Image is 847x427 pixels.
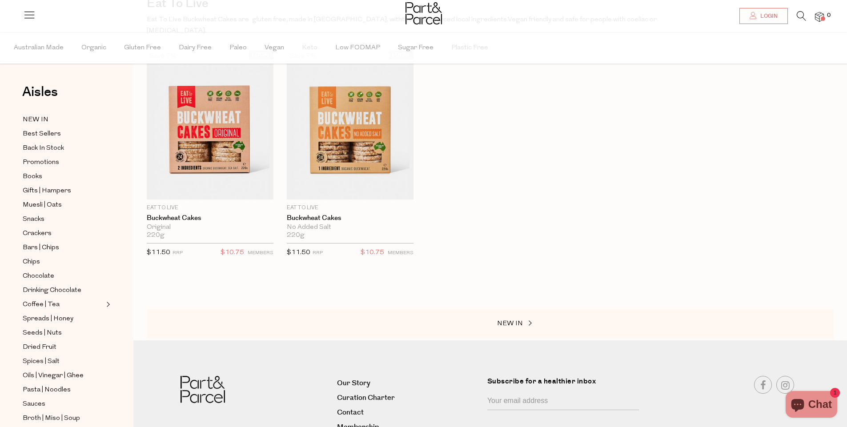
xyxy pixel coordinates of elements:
[147,231,165,239] span: 220g
[23,299,60,310] span: Coffee | Tea
[287,223,413,231] div: No Added Salt
[22,85,58,108] a: Aisles
[173,251,183,255] small: RRP
[81,32,106,64] span: Organic
[229,32,247,64] span: Paleo
[335,32,380,64] span: Low FODMAP
[23,371,84,381] span: Oils | Vinegar | Ghee
[388,251,413,255] small: MEMBERS
[337,392,481,404] a: Curation Charter
[23,342,104,353] a: Dried Fruit
[23,356,104,367] a: Spices | Salt
[23,157,104,168] a: Promotions
[104,299,110,310] button: Expand/Collapse Coffee | Tea
[487,393,639,410] input: Your email address
[287,231,305,239] span: 220g
[22,82,58,102] span: Aisles
[179,32,212,64] span: Dairy Free
[23,384,104,395] a: Pasta | Noodles
[23,214,104,225] a: Snacks
[23,327,104,339] a: Seeds | Nuts
[313,251,323,255] small: RRP
[147,249,170,256] span: $11.50
[23,172,42,182] span: Books
[23,143,64,154] span: Back In Stock
[23,299,104,310] a: Coffee | Tea
[497,318,586,330] a: NEW IN
[497,320,523,327] span: NEW IN
[23,243,59,253] span: Bars | Chips
[23,313,104,324] a: Spreads | Honey
[181,376,225,403] img: Part&Parcel
[337,377,481,389] a: Our Story
[23,413,80,424] span: Broth | Miso | Soup
[23,242,104,253] a: Bars | Chips
[361,247,384,259] span: $10.75
[23,285,81,296] span: Drinking Chocolate
[23,314,73,324] span: Spreads | Honey
[23,129,61,140] span: Best Sellers
[23,143,104,154] a: Back In Stock
[23,200,104,211] a: Muesli | Oats
[221,247,244,259] span: $10.75
[23,356,60,367] span: Spices | Salt
[398,32,434,64] span: Sugar Free
[147,50,273,200] img: Buckwheat Cakes
[23,171,104,182] a: Books
[23,228,104,239] a: Crackers
[23,115,48,125] span: NEW IN
[287,50,413,200] img: Buckwheat Cakes
[815,12,824,21] a: 0
[287,214,413,222] a: Buckwheat Cakes
[23,271,54,282] span: Chocolate
[147,223,273,231] div: Original
[23,285,104,296] a: Drinking Chocolate
[23,185,104,196] a: Gifts | Hampers
[302,32,317,64] span: Keto
[287,204,413,212] p: Eat To Live
[739,8,788,24] a: Login
[248,251,273,255] small: MEMBERS
[337,407,481,419] a: Contact
[23,256,104,267] a: Chips
[14,32,64,64] span: Australian Made
[23,214,44,225] span: Snacks
[23,413,104,424] a: Broth | Miso | Soup
[23,328,62,339] span: Seeds | Nuts
[23,385,71,395] span: Pasta | Noodles
[487,376,644,393] label: Subscribe for a healthier inbox
[23,114,104,125] a: NEW IN
[23,399,45,410] span: Sauces
[758,12,778,20] span: Login
[287,249,310,256] span: $11.50
[23,271,104,282] a: Chocolate
[23,228,52,239] span: Crackers
[23,342,56,353] span: Dried Fruit
[23,399,104,410] a: Sauces
[147,204,273,212] p: Eat To Live
[23,257,40,267] span: Chips
[783,391,840,420] inbox-online-store-chat: Shopify online store chat
[265,32,284,64] span: Vegan
[451,32,488,64] span: Plastic Free
[405,2,442,24] img: Part&Parcel
[23,370,104,381] a: Oils | Vinegar | Ghee
[23,128,104,140] a: Best Sellers
[147,214,273,222] a: Buckwheat Cakes
[23,186,71,196] span: Gifts | Hampers
[825,12,833,20] span: 0
[23,157,59,168] span: Promotions
[23,200,62,211] span: Muesli | Oats
[124,32,161,64] span: Gluten Free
